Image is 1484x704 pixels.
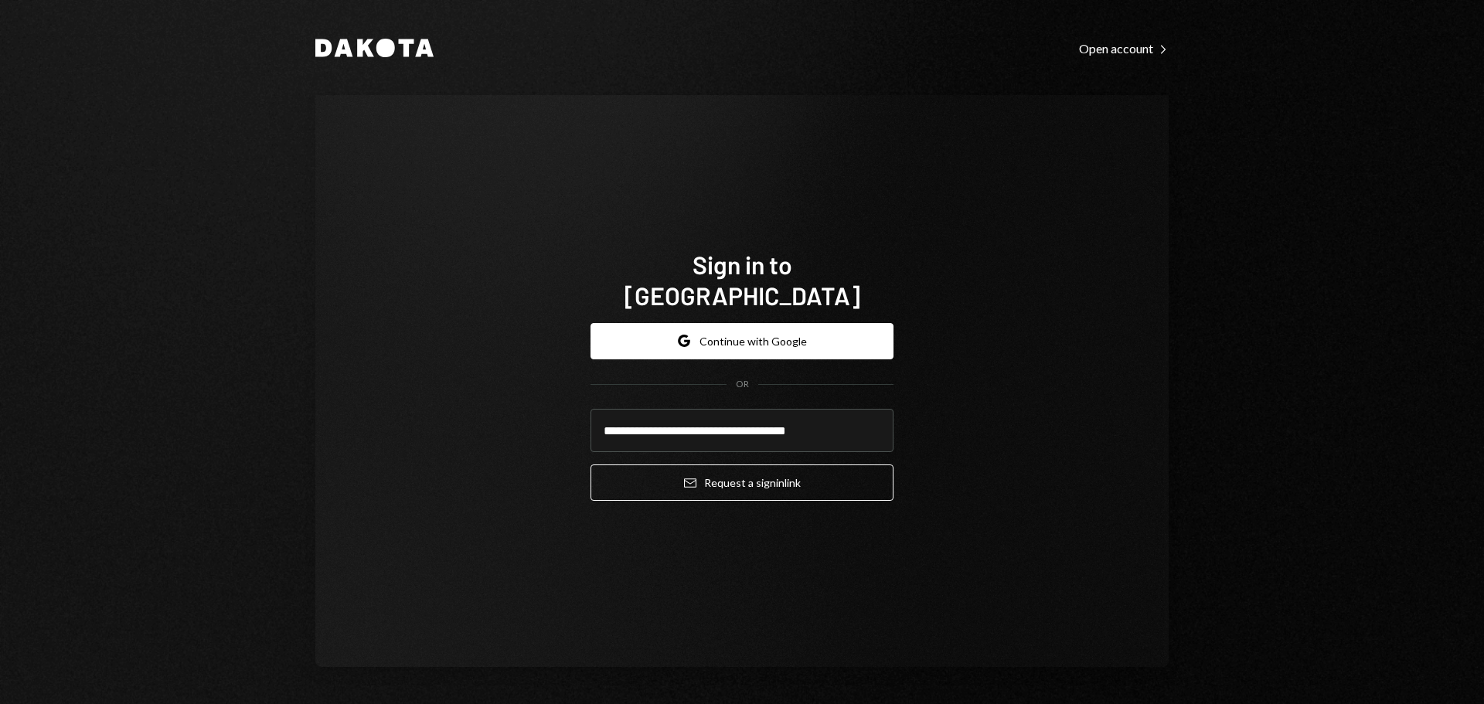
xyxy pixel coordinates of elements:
div: OR [736,378,749,391]
button: Request a signinlink [591,464,893,501]
button: Continue with Google [591,323,893,359]
a: Open account [1079,39,1169,56]
div: Open account [1079,41,1169,56]
h1: Sign in to [GEOGRAPHIC_DATA] [591,249,893,311]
